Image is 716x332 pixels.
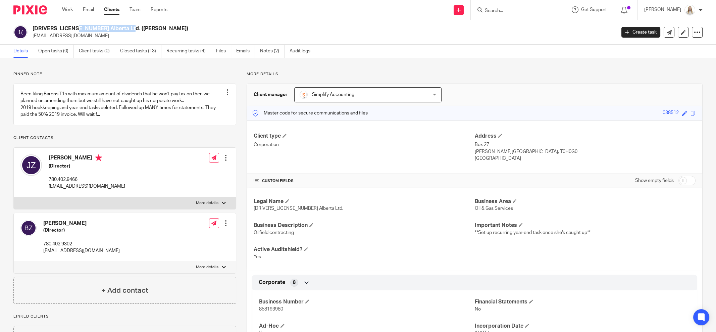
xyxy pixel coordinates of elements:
[79,45,115,58] a: Client tasks (0)
[120,45,161,58] a: Closed tasks (13)
[663,109,679,117] div: 038512
[13,5,47,14] img: Pixie
[260,45,285,58] a: Notes (2)
[475,222,696,229] h4: Important Notes
[475,323,690,330] h4: Incorporation Date
[254,254,261,259] span: Yes
[300,91,308,99] img: Screenshot%202023-11-29%20141159.png
[130,6,141,13] a: Team
[13,314,236,319] p: Linked clients
[13,25,28,39] img: svg%3E
[621,27,660,38] a: Create task
[247,72,703,77] p: More details
[259,307,283,312] span: 858193980
[475,198,696,205] h4: Business Area
[259,323,474,330] h4: Ad-Hoc
[254,141,474,148] p: Corporation
[13,72,236,77] p: Pinned note
[644,6,681,13] p: [PERSON_NAME]
[49,163,125,170] h5: (Director)
[49,154,125,163] h4: [PERSON_NAME]
[151,6,167,13] a: Reports
[475,206,513,211] span: Oil & Gas Services
[475,230,591,235] span: **Set up recurring year-end task once she's caught up**
[290,45,315,58] a: Audit logs
[83,6,94,13] a: Email
[252,110,368,116] p: Master code for secure communications and files
[312,92,354,97] span: Simplify Accounting
[33,25,496,32] h2: [DRIVERS_LICENSE_NUMBER] Alberta Ltd. ([PERSON_NAME])
[236,45,255,58] a: Emails
[259,298,474,305] h4: Business Number
[196,200,218,206] p: More details
[254,133,474,140] h4: Client type
[166,45,211,58] a: Recurring tasks (4)
[475,141,696,148] p: Box 27
[49,183,125,190] p: [EMAIL_ADDRESS][DOMAIN_NAME]
[38,45,74,58] a: Open tasks (0)
[43,227,120,234] h5: (Director)
[684,5,695,15] img: Headshot%2011-2024%20white%20background%20square%202.JPG
[254,91,288,98] h3: Client manager
[475,133,696,140] h4: Address
[13,45,33,58] a: Details
[475,307,481,312] span: No
[254,222,474,229] h4: Business Description
[254,198,474,205] h4: Legal Name
[254,230,294,235] span: Oilfield contracting
[475,298,690,305] h4: Financial Statements
[484,8,545,14] input: Search
[49,176,125,183] p: 780.402.9466
[216,45,231,58] a: Files
[33,33,611,39] p: [EMAIL_ADDRESS][DOMAIN_NAME]
[254,206,343,211] span: [DRIVERS_LICENSE_NUMBER] Alberta Ltd.
[475,155,696,162] p: [GEOGRAPHIC_DATA]
[254,246,474,253] h4: Active Auditshield?
[259,279,285,286] span: Corporate
[62,6,73,13] a: Work
[581,7,607,12] span: Get Support
[104,6,119,13] a: Clients
[101,285,148,296] h4: + Add contact
[20,220,37,236] img: svg%3E
[254,178,474,184] h4: CUSTOM FIELDS
[43,220,120,227] h4: [PERSON_NAME]
[20,154,42,176] img: svg%3E
[475,148,696,155] p: [PERSON_NAME][GEOGRAPHIC_DATA], T0H0G0
[43,247,120,254] p: [EMAIL_ADDRESS][DOMAIN_NAME]
[196,265,218,270] p: More details
[13,135,236,141] p: Client contacts
[95,154,102,161] i: Primary
[293,279,296,286] span: 8
[43,241,120,247] p: 780.402.9302
[635,177,674,184] label: Show empty fields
